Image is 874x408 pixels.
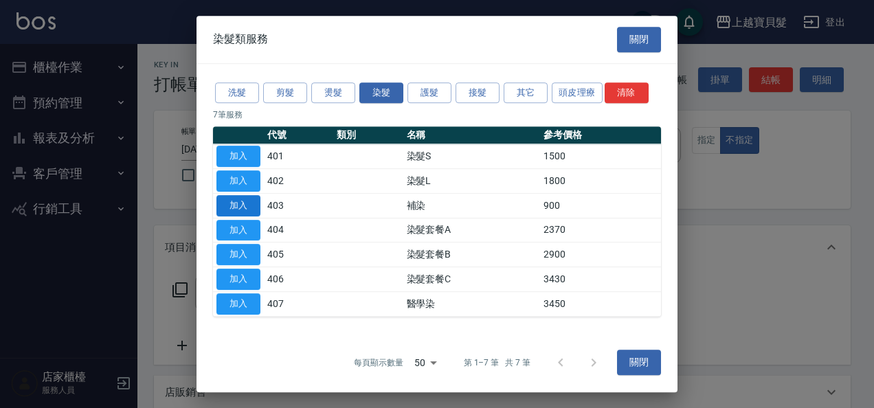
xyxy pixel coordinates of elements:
[264,242,333,267] td: 405
[403,126,541,144] th: 名稱
[216,244,260,265] button: 加入
[403,218,541,242] td: 染髮套餐A
[216,220,260,241] button: 加入
[354,356,403,369] p: 每頁顯示數量
[216,146,260,167] button: 加入
[264,126,333,144] th: 代號
[464,356,530,369] p: 第 1–7 筆 共 7 筆
[540,291,661,316] td: 3450
[403,291,541,316] td: 醫學染
[216,293,260,315] button: 加入
[333,126,403,144] th: 類別
[605,82,649,104] button: 清除
[216,269,260,290] button: 加入
[215,82,259,104] button: 洗髮
[403,144,541,169] td: 染髮S
[403,267,541,292] td: 染髮套餐C
[264,267,333,292] td: 406
[264,169,333,194] td: 402
[407,82,451,104] button: 護髮
[540,126,661,144] th: 參考價格
[216,170,260,192] button: 加入
[264,144,333,169] td: 401
[403,169,541,194] td: 染髮L
[359,82,403,104] button: 染髮
[264,291,333,316] td: 407
[540,218,661,242] td: 2370
[540,144,661,169] td: 1500
[409,344,442,381] div: 50
[403,193,541,218] td: 補染
[264,218,333,242] td: 404
[617,27,661,52] button: 關閉
[403,242,541,267] td: 染髮套餐B
[540,169,661,194] td: 1800
[311,82,355,104] button: 燙髮
[540,267,661,292] td: 3430
[552,82,603,104] button: 頭皮理療
[617,350,661,376] button: 關閉
[540,193,661,218] td: 900
[504,82,548,104] button: 其它
[213,32,268,46] span: 染髮類服務
[263,82,307,104] button: 剪髮
[216,195,260,216] button: 加入
[264,193,333,218] td: 403
[540,242,661,267] td: 2900
[456,82,500,104] button: 接髮
[213,109,661,121] p: 7 筆服務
